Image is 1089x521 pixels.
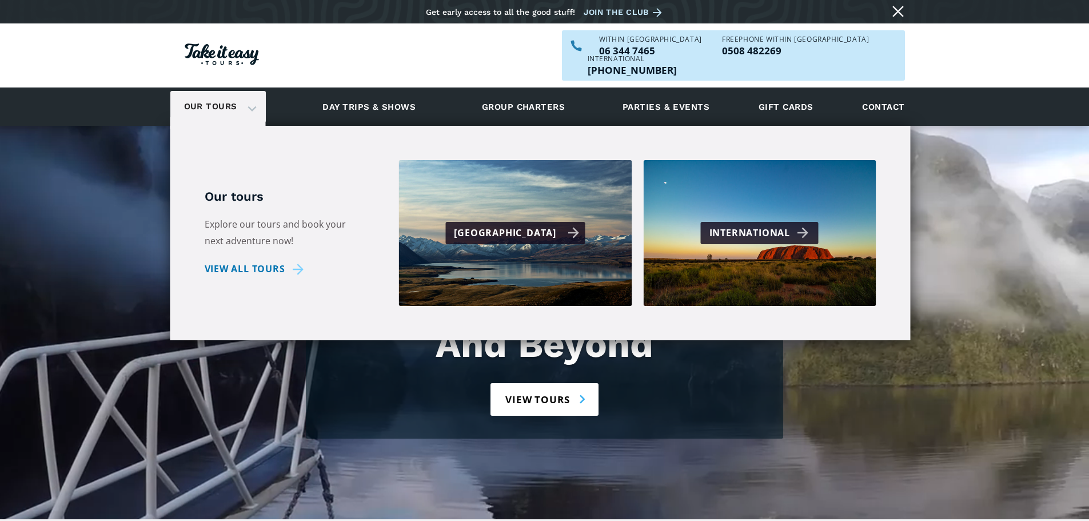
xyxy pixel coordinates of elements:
p: 0508 482269 [722,46,869,55]
a: International [643,160,876,306]
div: Get early access to all the good stuff! [426,7,575,17]
div: WITHIN [GEOGRAPHIC_DATA] [599,36,702,43]
div: International [588,55,677,62]
a: [GEOGRAPHIC_DATA] [399,160,632,306]
p: 06 344 7465 [599,46,702,55]
h5: Our tours [205,189,365,205]
p: [PHONE_NUMBER] [588,65,677,75]
div: Freephone WITHIN [GEOGRAPHIC_DATA] [722,36,869,43]
a: Gift cards [753,91,819,122]
div: Our tours [170,91,266,122]
a: Call us outside of NZ on +6463447465 [588,65,677,75]
p: Explore our tours and book your next adventure now! [205,216,365,249]
a: Call us within NZ on 063447465 [599,46,702,55]
a: View tours [490,383,599,416]
a: Contact [856,91,910,122]
div: [GEOGRAPHIC_DATA] [454,225,579,241]
a: View all tours [205,261,308,277]
a: Call us freephone within NZ on 0508482269 [722,46,869,55]
img: Take it easy Tours logo [185,43,259,65]
a: Homepage [185,38,259,74]
a: Parties & events [617,91,715,122]
nav: Our tours [170,126,911,340]
a: Join the club [584,5,666,19]
div: International [709,225,813,241]
a: Our tours [175,93,246,120]
a: Group charters [468,91,579,122]
a: Close message [889,2,907,21]
a: Day trips & shows [308,91,430,122]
